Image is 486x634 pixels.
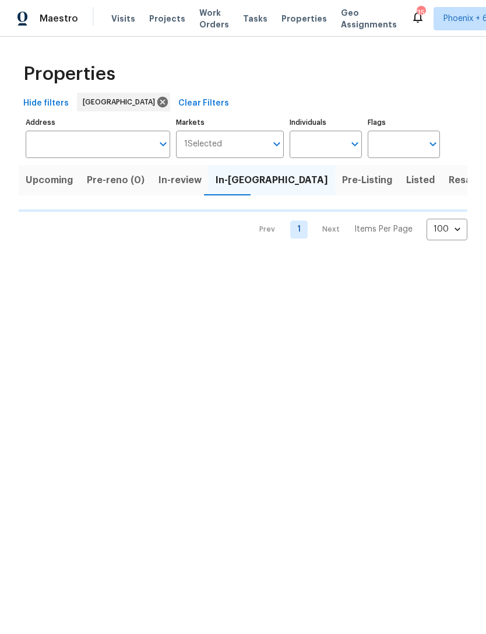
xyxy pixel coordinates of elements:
span: Properties [23,68,115,80]
span: 1 Selected [184,139,222,149]
span: Upcoming [26,172,73,188]
span: Maestro [40,13,78,24]
span: Projects [149,13,185,24]
span: Pre-Listing [342,172,392,188]
label: Individuals [290,119,362,126]
div: 35 [417,7,425,19]
button: Clear Filters [174,93,234,114]
span: Resale [449,172,479,188]
button: Open [269,136,285,152]
span: Geo Assignments [341,7,397,30]
button: Open [155,136,171,152]
span: Properties [281,13,327,24]
span: In-[GEOGRAPHIC_DATA] [216,172,328,188]
div: 100 [427,214,467,244]
span: [GEOGRAPHIC_DATA] [83,96,160,108]
span: Hide filters [23,96,69,111]
div: [GEOGRAPHIC_DATA] [77,93,170,111]
label: Address [26,119,170,126]
span: Pre-reno (0) [87,172,145,188]
span: Tasks [243,15,267,23]
span: In-review [159,172,202,188]
span: Work Orders [199,7,229,30]
nav: Pagination Navigation [248,219,467,240]
a: Goto page 1 [290,220,308,239]
label: Markets [176,119,284,126]
p: Items Per Page [354,223,413,235]
span: Clear Filters [178,96,229,111]
span: Listed [406,172,435,188]
span: Visits [111,13,135,24]
label: Flags [368,119,440,126]
button: Open [347,136,363,152]
button: Hide filters [19,93,73,114]
button: Open [425,136,441,152]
